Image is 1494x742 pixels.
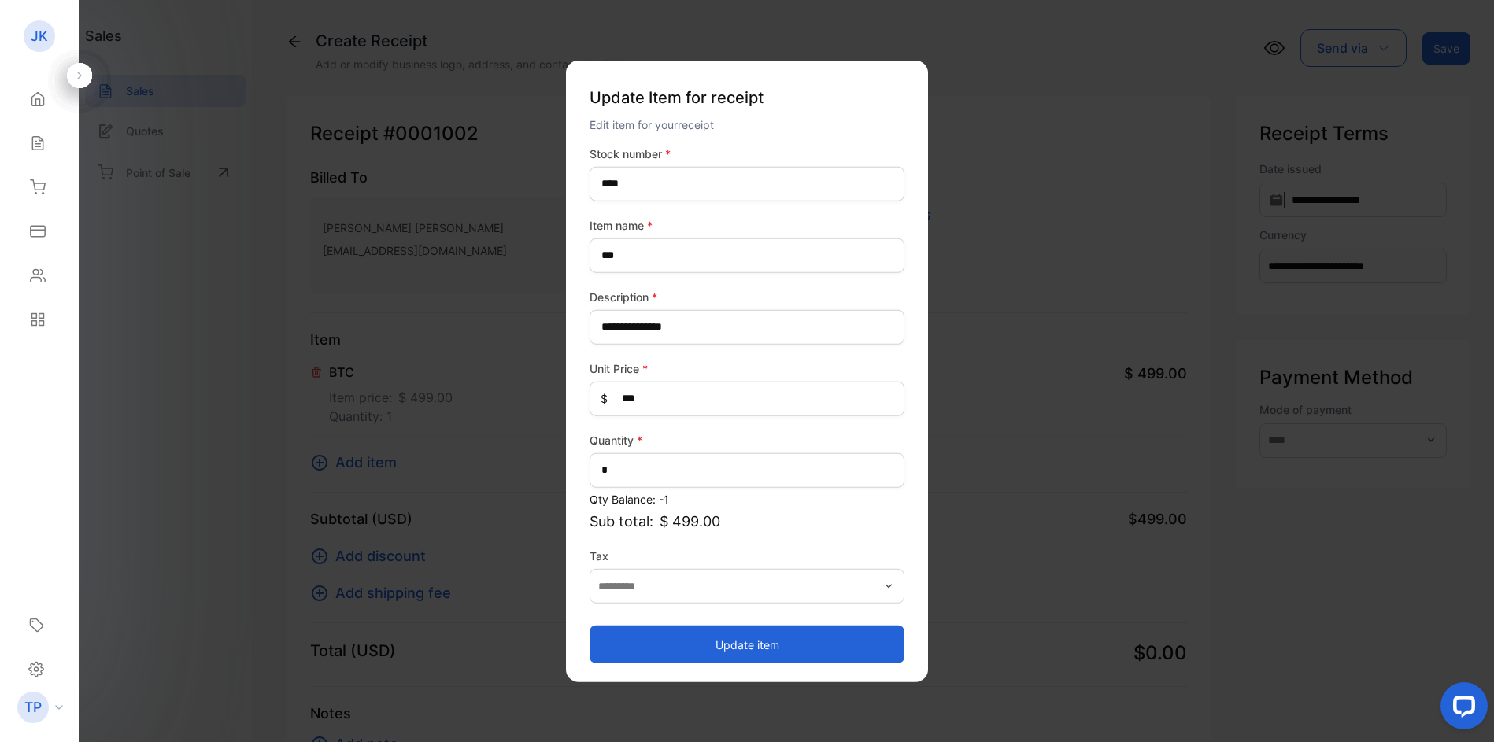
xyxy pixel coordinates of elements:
[31,26,48,46] p: JK
[590,510,904,531] p: Sub total:
[590,145,904,161] label: Stock number
[590,431,904,448] label: Quantity
[590,117,714,131] span: Edit item for your receipt
[601,390,608,407] span: $
[660,510,720,531] span: $ 499.00
[1428,676,1494,742] iframe: LiveChat chat widget
[590,626,904,663] button: Update item
[590,547,904,563] label: Tax
[590,360,904,376] label: Unit Price
[590,288,904,305] label: Description
[24,697,42,718] p: TP
[590,79,904,115] p: Update Item for receipt
[590,216,904,233] label: Item name
[590,490,904,507] p: Qty Balance: -1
